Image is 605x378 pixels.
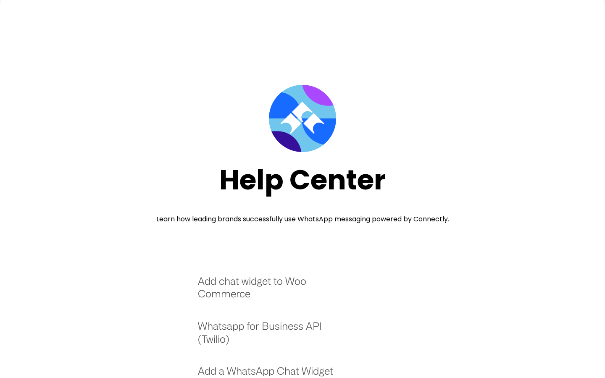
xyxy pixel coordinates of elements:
aside: Language selected: English [8,363,50,375]
a: Whatsapp for Business API (Twilio) [198,320,345,354]
a: Add chat widget to Woo Commerce [198,275,345,309]
ul: Language list [17,363,50,375]
div: Learn how leading brands successfully use WhatsApp messaging powered by Connectly. [156,214,449,224]
div: Help Center [219,165,386,195]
